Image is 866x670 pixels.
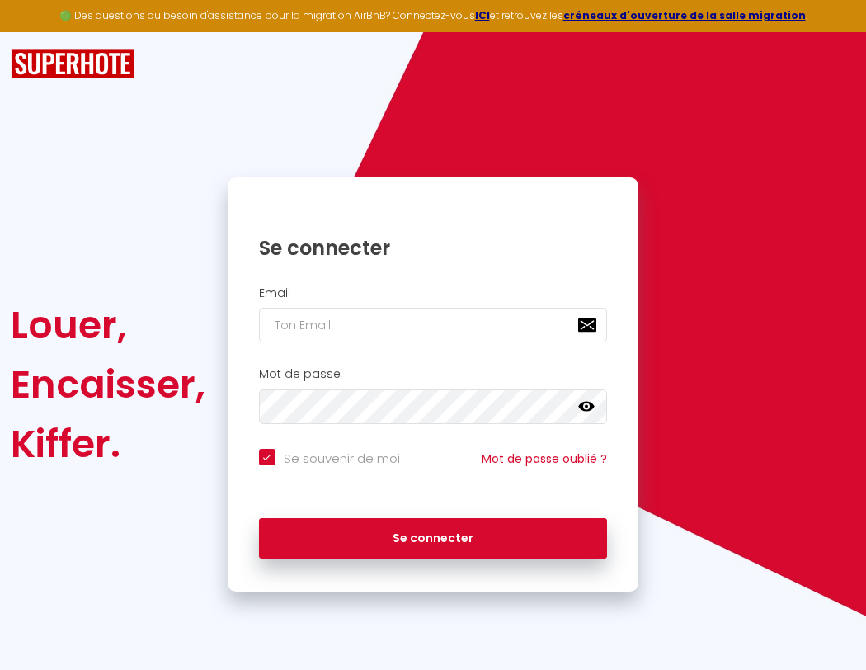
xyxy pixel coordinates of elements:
[259,308,608,342] input: Ton Email
[475,8,490,22] a: ICI
[11,49,134,79] img: SuperHote logo
[482,451,607,467] a: Mot de passe oublié ?
[259,235,608,261] h1: Se connecter
[11,355,205,414] div: Encaisser,
[259,286,608,300] h2: Email
[563,8,806,22] a: créneaux d'ouverture de la salle migration
[11,414,205,474] div: Kiffer.
[259,518,608,559] button: Se connecter
[11,295,205,355] div: Louer,
[259,367,608,381] h2: Mot de passe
